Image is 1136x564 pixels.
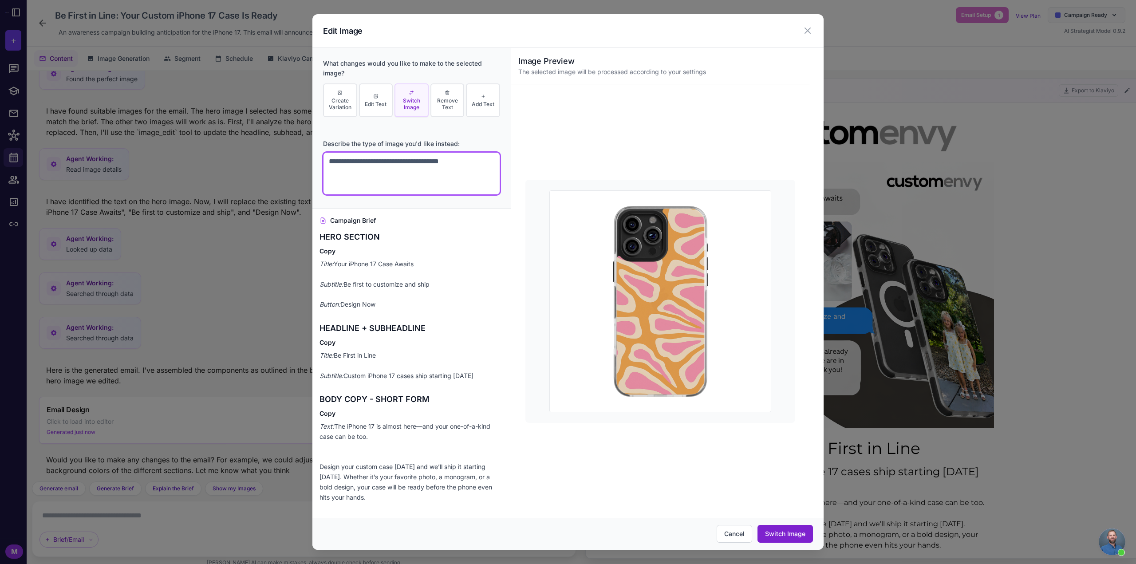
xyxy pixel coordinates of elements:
button: Add Text [466,83,500,118]
h4: Copy [319,338,504,347]
a: Open chat [1099,529,1125,555]
img: Custom iPhone 17 case with text overlay [128,55,394,322]
h4: Copy [319,247,504,256]
p: Be First in Line Custom iPhone 17 cases ship starting [DATE] [319,351,504,381]
button: Switch Image [757,525,813,543]
div: Custom iPhone 17 cases ship starting [DATE] [128,357,394,373]
em: Text: [319,422,334,430]
span: Create Variation [326,97,355,110]
span: Switch Image [397,97,426,110]
p: Your iPhone 17 Case Awaits Be first to customize and ship Design Now [319,259,504,310]
h4: Copy [319,409,504,418]
span: Add Text [472,101,494,107]
em: Title: [319,351,334,359]
h3: BODY COPY - SHORT FORM [319,393,504,406]
span: Edit Text [365,101,387,107]
em: Subtitle: [319,372,343,379]
button: Remove Text [430,83,465,118]
button: Create Variation [323,83,357,118]
div: Be First in Line [128,331,394,353]
em: Button: [319,300,340,308]
div: What changes would you like to make to the selected image? [323,59,500,78]
em: Subtitle: [319,280,343,288]
button: Switch Image [394,83,429,118]
h3: HERO SECTION [319,231,504,243]
em: Title: [319,260,334,268]
div: The iPhone 17 is almost here—and your one-of-a-kind case can be too. Design your custom case [DAT... [137,391,385,465]
h4: Campaign Brief [319,216,504,225]
p: The selected image will be processed according to your settings [518,67,802,77]
img: Happy customer unboxing a Custom Envy case [549,190,771,412]
label: Describe the type of image you'd like instead: [323,139,500,149]
button: Cancel [717,525,752,543]
span: Remove Text [433,97,462,110]
button: Edit Text [359,83,393,118]
h3: HEADLINE + SUBHEADLINE [319,322,504,335]
p: The iPhone 17 is almost here—and your one-of-a-kind case can be too. Design your custom case [DAT... [319,422,504,532]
